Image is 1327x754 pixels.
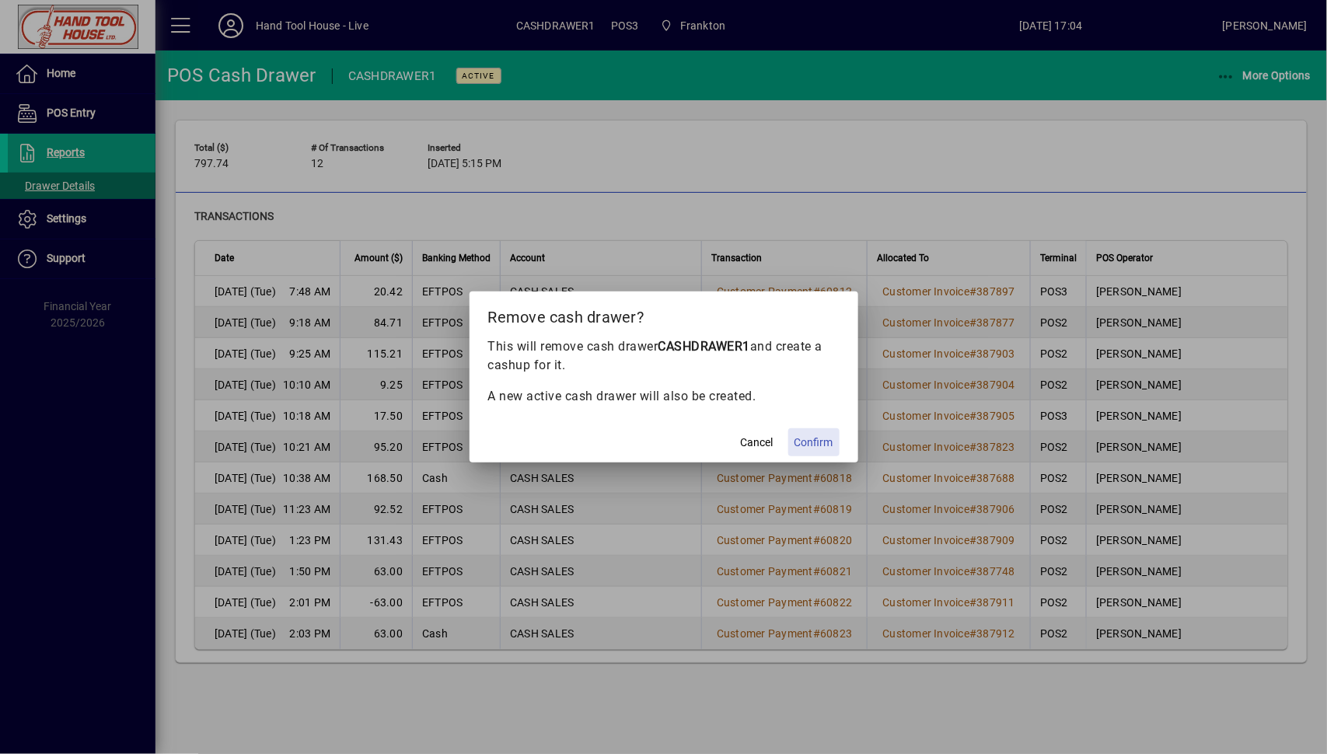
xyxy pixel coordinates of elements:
[658,339,751,354] b: CASHDRAWER1
[732,428,782,456] button: Cancel
[794,435,833,451] span: Confirm
[788,428,840,456] button: Confirm
[470,291,858,337] h2: Remove cash drawer?
[488,337,840,375] p: This will remove cash drawer and create a cashup for it.
[488,387,840,406] p: A new active cash drawer will also be created.
[741,435,774,451] span: Cancel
